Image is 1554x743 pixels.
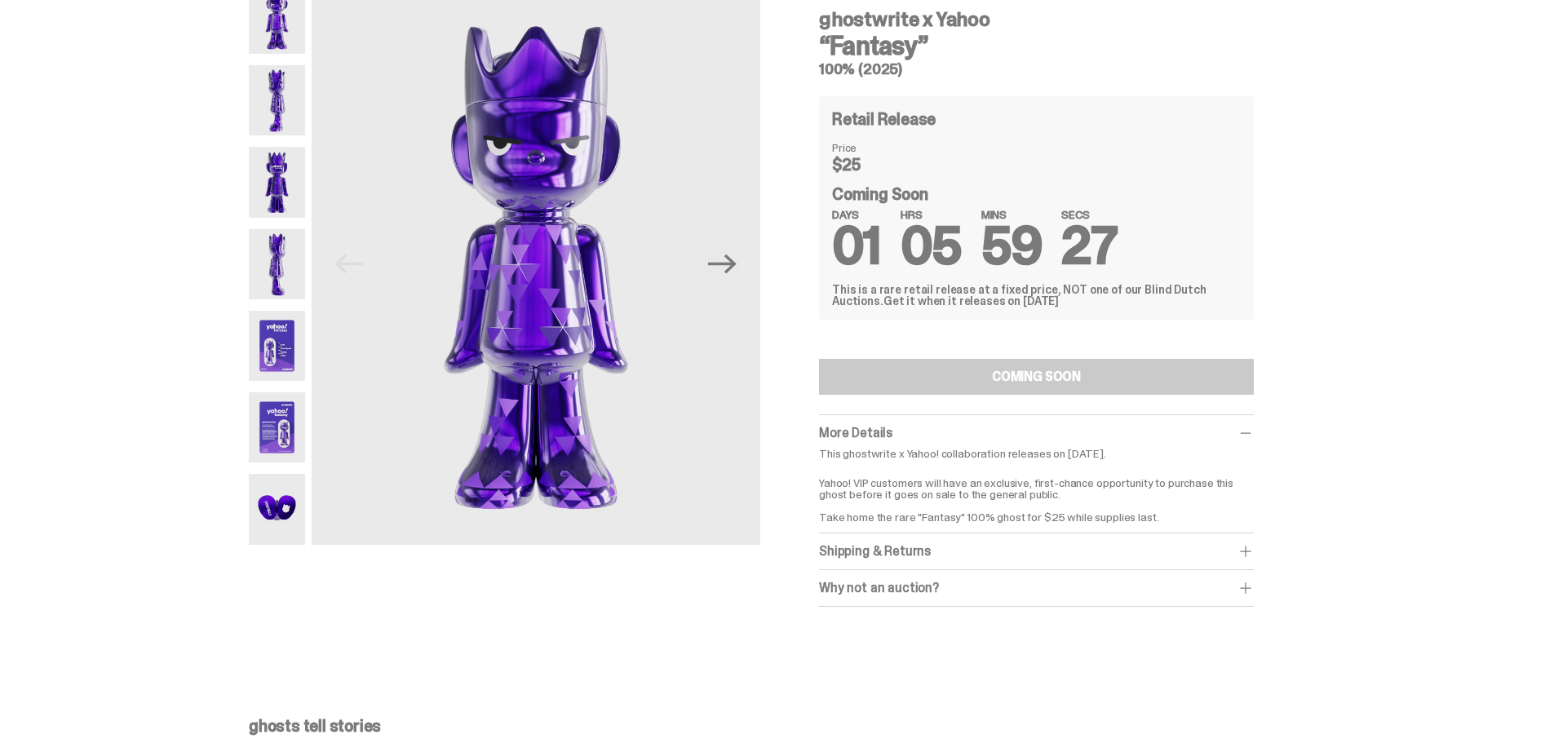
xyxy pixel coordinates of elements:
[249,718,1293,734] p: ghosts tell stories
[981,209,1043,220] span: MINS
[992,370,1081,383] div: COMING SOON
[819,424,892,441] span: More Details
[832,142,914,153] dt: Price
[832,284,1241,307] div: This is a rare retail release at a fixed price, NOT one of our Blind Dutch Auctions.
[832,111,936,127] h4: Retail Release
[883,294,1059,308] span: Get it when it releases on [DATE]
[819,543,1254,559] div: Shipping & Returns
[832,157,914,173] dd: $25
[249,474,305,544] img: Yahoo-HG---7.png
[249,229,305,299] img: Yahoo-HG---4.png
[249,311,305,381] img: Yahoo-HG---5.png
[901,209,962,220] span: HRS
[901,212,962,280] span: 05
[819,580,1254,596] div: Why not an auction?
[705,246,741,282] button: Next
[819,10,1254,29] h4: ghostwrite x Yahoo
[249,65,305,135] img: Yahoo-HG---2.png
[819,62,1254,77] h5: 100% (2025)
[832,186,1241,264] div: Coming Soon
[249,392,305,462] img: Yahoo-HG---6.png
[981,212,1043,280] span: 59
[819,448,1254,459] p: This ghostwrite x Yahoo! collaboration releases on [DATE].
[1061,212,1117,280] span: 27
[819,359,1254,395] button: COMING SOON
[819,33,1254,59] h3: “Fantasy”
[249,147,305,217] img: Yahoo-HG---3.png
[1061,209,1117,220] span: SECS
[832,209,881,220] span: DAYS
[832,212,881,280] span: 01
[819,466,1254,523] p: Yahoo! VIP customers will have an exclusive, first-chance opportunity to purchase this ghost befo...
